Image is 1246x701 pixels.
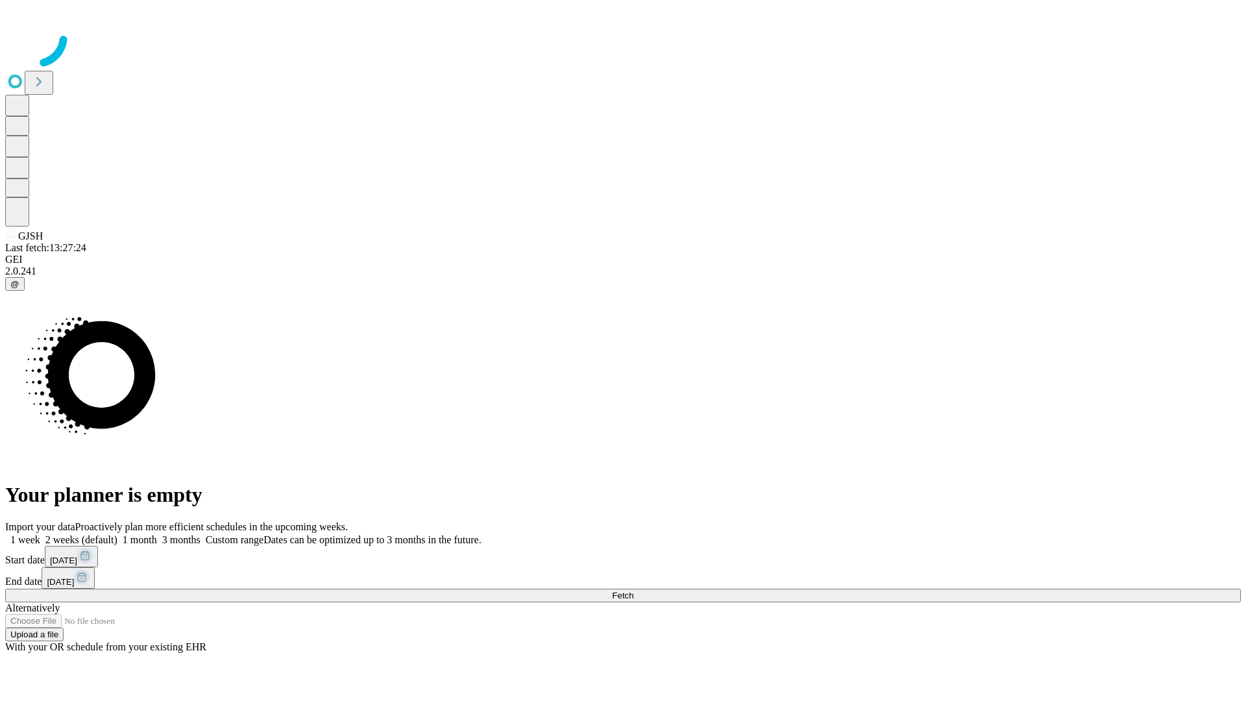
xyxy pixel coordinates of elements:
[5,483,1241,507] h1: Your planner is empty
[47,577,74,587] span: [DATE]
[162,534,201,545] span: 3 months
[5,277,25,291] button: @
[206,534,263,545] span: Custom range
[5,242,86,253] span: Last fetch: 13:27:24
[10,534,40,545] span: 1 week
[5,602,60,613] span: Alternatively
[123,534,157,545] span: 1 month
[5,641,206,652] span: With your OR schedule from your existing EHR
[5,254,1241,265] div: GEI
[5,567,1241,589] div: End date
[45,534,117,545] span: 2 weeks (default)
[612,591,633,600] span: Fetch
[50,556,77,565] span: [DATE]
[263,534,481,545] span: Dates can be optimized up to 3 months in the future.
[75,521,348,532] span: Proactively plan more efficient schedules in the upcoming weeks.
[5,628,64,641] button: Upload a file
[45,546,98,567] button: [DATE]
[5,546,1241,567] div: Start date
[5,521,75,532] span: Import your data
[5,589,1241,602] button: Fetch
[5,265,1241,277] div: 2.0.241
[18,230,43,241] span: GJSH
[10,279,19,289] span: @
[42,567,95,589] button: [DATE]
